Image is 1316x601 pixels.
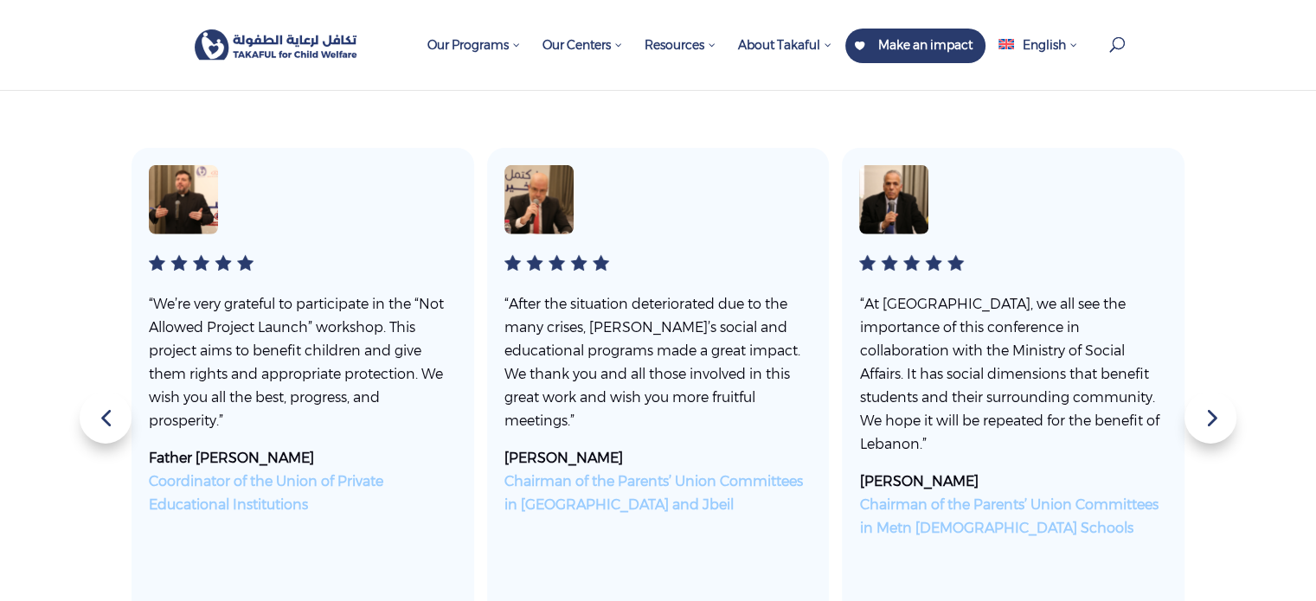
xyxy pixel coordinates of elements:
[738,37,832,53] span: About Takaful
[149,450,383,513] strong: Father [PERSON_NAME]
[534,29,632,90] a: Our Centers
[195,29,358,61] img: Takaful
[1184,392,1236,444] div: Next slide
[729,29,841,90] a: About Takaful
[636,29,725,90] a: Resources
[878,37,973,53] span: Make an impact
[80,392,132,444] div: Previous slide
[504,473,803,513] span: Chairman of the Parents’ Union Committees in [GEOGRAPHIC_DATA] and Jbeil
[149,473,383,513] span: Coordinator of the Union of Private Educational Institutions
[859,292,1167,470] p: “At [GEOGRAPHIC_DATA], we all see the importance of this conference in collaboration with the Min...
[504,450,803,513] strong: [PERSON_NAME]
[504,292,812,446] p: “After the situation deteriorated due to the many crises, [PERSON_NAME]’s social and educational ...
[419,29,530,90] a: Our Programs
[1023,37,1066,53] span: English
[427,37,521,53] span: Our Programs
[859,496,1158,536] span: Chairman of the Parents’ Union Committees in Metn [DEMOGRAPHIC_DATA] Schools
[845,29,985,63] a: Make an impact
[542,37,623,53] span: Our Centers
[990,29,1086,90] a: English
[859,473,1158,536] strong: [PERSON_NAME]
[149,292,457,446] p: “We’re very grateful to participate in the “Not Allowed Project Launch” workshop. This project ai...
[645,37,716,53] span: Resources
